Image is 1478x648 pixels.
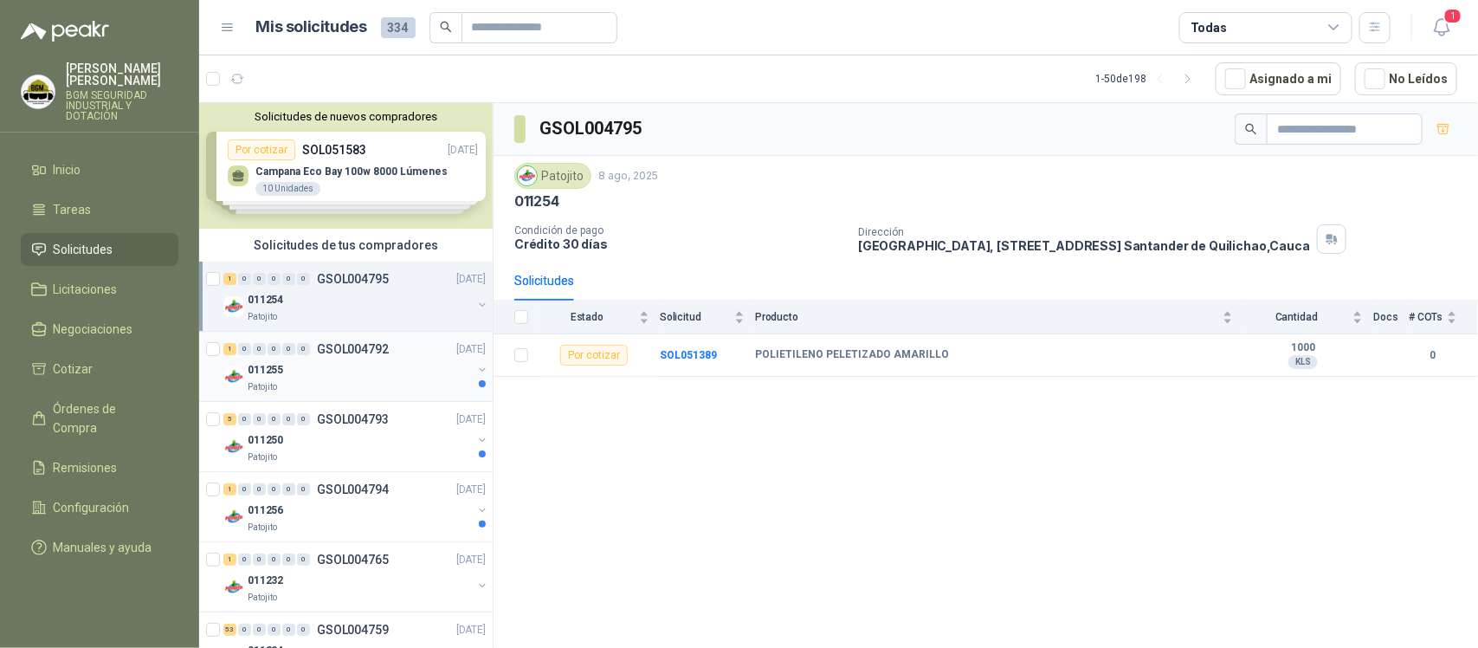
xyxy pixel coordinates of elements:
[598,168,658,185] p: 8 ago, 2025
[248,362,283,379] p: 011255
[223,273,236,285] div: 1
[755,311,1219,323] span: Producto
[1243,301,1373,334] th: Cantidad
[1409,311,1443,323] span: # COTs
[21,21,109,42] img: Logo peakr
[514,163,591,189] div: Patojito
[1355,62,1457,95] button: No Leídos
[54,458,118,477] span: Remisiones
[248,380,277,394] p: Patojito
[253,624,266,636] div: 0
[660,349,717,361] a: SOL051389
[253,413,266,425] div: 0
[253,554,266,566] div: 0
[199,103,493,229] div: Solicitudes de nuevos compradoresPor cotizarSOL051583[DATE] Campana Eco Bay 100w 8000 Lúmenes10 U...
[282,554,295,566] div: 0
[1095,65,1202,93] div: 1 - 50 de 198
[1288,355,1318,369] div: KLS
[1243,341,1363,355] b: 1000
[223,507,244,528] img: Company Logo
[268,273,281,285] div: 0
[456,411,486,428] p: [DATE]
[54,360,94,379] span: Cotizar
[238,343,251,355] div: 0
[456,271,486,288] p: [DATE]
[54,240,113,259] span: Solicitudes
[248,310,277,324] p: Patojito
[282,624,295,636] div: 0
[223,409,489,464] a: 5 0 0 0 0 0 GSOL004793[DATE] Company Logo011250Patojito
[22,75,55,108] img: Company Logo
[456,341,486,358] p: [DATE]
[21,353,178,386] a: Cotizar
[1245,123,1257,135] span: search
[660,301,755,334] th: Solicitud
[755,348,949,362] b: POLIETILENO PELETIZADO AMARILLO
[1191,18,1227,37] div: Todas
[456,552,486,568] p: [DATE]
[223,554,236,566] div: 1
[282,343,295,355] div: 0
[268,343,281,355] div: 0
[253,483,266,496] div: 0
[297,624,310,636] div: 0
[223,366,244,387] img: Company Logo
[54,320,133,339] span: Negociaciones
[1443,8,1462,24] span: 1
[223,549,489,605] a: 1 0 0 0 0 0 GSOL004765[DATE] Company Logo011232Patojito
[297,273,310,285] div: 0
[381,17,416,38] span: 334
[514,224,844,237] p: Condición de pago
[223,479,489,535] a: 1 0 0 0 0 0 GSOL004794[DATE] Company Logo011256Patojito
[317,483,389,496] p: GSOL004794
[21,153,178,186] a: Inicio
[238,483,251,496] div: 0
[66,90,178,121] p: BGM SEGURIDAD INDUSTRIAL Y DOTACIÓN
[253,343,266,355] div: 0
[248,292,283,308] p: 011254
[317,413,389,425] p: GSOL004793
[223,483,236,496] div: 1
[248,591,277,605] p: Patojito
[317,273,389,285] p: GSOL004795
[54,498,130,517] span: Configuración
[282,413,295,425] div: 0
[54,399,162,437] span: Órdenes de Compra
[297,554,310,566] div: 0
[206,110,486,123] button: Solicitudes de nuevos compradores
[21,193,178,226] a: Tareas
[54,280,118,299] span: Licitaciones
[514,192,559,211] p: 011254
[223,296,244,317] img: Company Logo
[456,622,486,638] p: [DATE]
[54,538,152,557] span: Manuales y ayuda
[223,269,489,324] a: 1 0 0 0 0 0 GSOL004795[DATE] Company Logo011254Patojito
[539,311,636,323] span: Estado
[317,624,389,636] p: GSOL004759
[297,413,310,425] div: 0
[223,437,244,457] img: Company Logo
[248,521,277,535] p: Patojito
[21,392,178,444] a: Órdenes de Compra
[268,483,281,496] div: 0
[1409,347,1457,364] b: 0
[66,62,178,87] p: [PERSON_NAME] [PERSON_NAME]
[238,413,251,425] div: 0
[21,531,178,564] a: Manuales y ayuda
[1409,301,1478,334] th: # COTs
[268,554,281,566] div: 0
[223,577,244,598] img: Company Logo
[440,21,452,33] span: search
[858,238,1310,253] p: [GEOGRAPHIC_DATA], [STREET_ADDRESS] Santander de Quilichao , Cauca
[248,502,283,519] p: 011256
[755,301,1243,334] th: Producto
[223,413,236,425] div: 5
[514,271,574,290] div: Solicitudes
[21,233,178,266] a: Solicitudes
[456,482,486,498] p: [DATE]
[268,413,281,425] div: 0
[1426,12,1457,43] button: 1
[248,432,283,449] p: 011250
[248,573,283,589] p: 011232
